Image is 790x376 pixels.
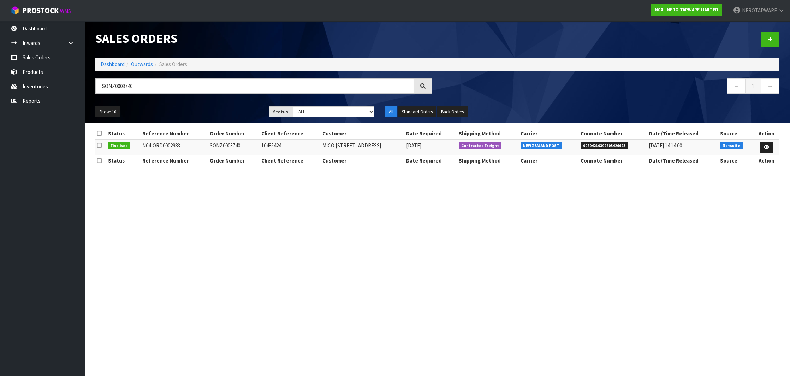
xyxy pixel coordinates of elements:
th: Reference Number [141,155,208,166]
th: Client Reference [260,128,321,139]
span: Sales Orders [159,61,187,67]
a: 1 [745,78,761,94]
a: ← [727,78,746,94]
button: Standard Orders [398,106,436,118]
td: SONZ0003740 [208,140,260,155]
span: [DATE] [406,142,421,149]
th: Carrier [519,155,579,166]
th: Date Required [404,155,457,166]
th: Client Reference [260,155,321,166]
th: Date Required [404,128,457,139]
span: [DATE] 14:14:00 [649,142,682,149]
th: Source [718,155,753,166]
nav: Page navigation [443,78,780,96]
button: All [385,106,397,118]
th: Status [106,128,141,139]
th: Action [753,155,779,166]
button: Back Orders [437,106,468,118]
a: → [761,78,779,94]
th: Reference Number [141,128,208,139]
span: NEW ZEALAND POST [521,142,562,149]
span: Netsuite [720,142,743,149]
button: Show: 10 [95,106,120,118]
th: Customer [321,155,404,166]
th: Shipping Method [457,128,519,139]
img: cube-alt.png [11,6,19,15]
th: Order Number [208,155,260,166]
span: 00894210392603426623 [581,142,628,149]
td: N04-ORD0002983 [141,140,208,155]
strong: Status: [273,109,290,115]
td: 10485424 [260,140,321,155]
th: Status [106,155,141,166]
small: WMS [60,8,71,14]
a: Dashboard [101,61,125,67]
strong: N04 - NERO TAPWARE LIMITED [655,7,718,13]
td: MICO [STREET_ADDRESS] [321,140,404,155]
th: Carrier [519,128,579,139]
th: Customer [321,128,404,139]
th: Date/Time Released [647,128,719,139]
th: Connote Number [579,155,647,166]
span: Finalised [108,142,130,149]
th: Connote Number [579,128,647,139]
th: Date/Time Released [647,155,719,166]
th: Source [718,128,753,139]
input: Search sales orders [95,78,414,94]
span: ProStock [23,6,59,15]
th: Order Number [208,128,260,139]
th: Shipping Method [457,155,519,166]
h1: Sales Orders [95,32,432,46]
span: Contracted Freight [459,142,501,149]
a: Outwards [131,61,153,67]
span: NEROTAPWARE [742,7,777,14]
th: Action [753,128,779,139]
